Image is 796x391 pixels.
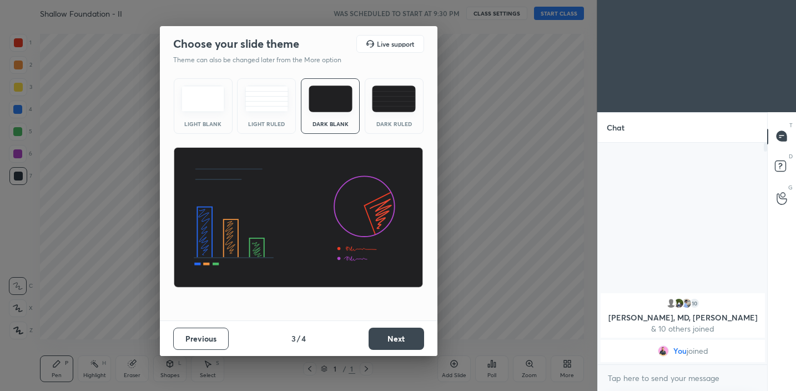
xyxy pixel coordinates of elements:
img: 738f89eb00414ef6b0b24918425455b4.jpg [681,298,692,309]
span: You [673,347,686,355]
div: grid [598,291,768,364]
p: D [789,152,793,161]
p: Theme can also be changed later from the More option [173,55,353,65]
button: Previous [173,328,229,350]
img: 4b245cc0e7eb4be0936ae453fa62c2f9.jpg [673,298,684,309]
div: Dark Ruled [372,121,416,127]
p: T [789,121,793,129]
div: Light Ruled [244,121,289,127]
img: default.png [666,298,677,309]
img: lightTheme.e5ed3b09.svg [181,86,225,112]
h5: Live support [377,41,414,47]
h4: 4 [301,333,306,344]
p: [PERSON_NAME], MD, [PERSON_NAME] [607,313,758,322]
h4: 3 [291,333,296,344]
p: Chat [598,113,633,142]
p: G [788,183,793,192]
img: darkRuledTheme.de295e13.svg [372,86,416,112]
div: 10 [689,298,700,309]
span: joined [686,347,708,355]
div: Light Blank [181,121,225,127]
img: darkThemeBanner.d06ce4a2.svg [173,147,424,288]
p: & 10 others joined [607,324,758,333]
img: 69adbf50439047a0b88312e6155420e1.jpg [657,345,668,357]
h2: Choose your slide theme [173,37,299,51]
h4: / [297,333,300,344]
img: lightRuledTheme.5fabf969.svg [245,86,289,112]
button: Next [369,328,424,350]
img: darkTheme.f0cc69e5.svg [309,86,352,112]
div: Dark Blank [308,121,352,127]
